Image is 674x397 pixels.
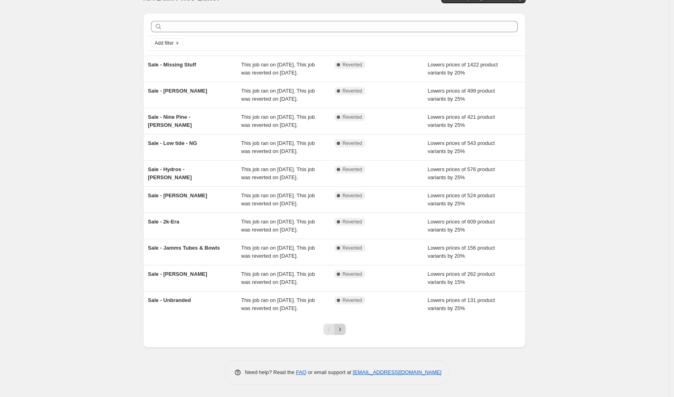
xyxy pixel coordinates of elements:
[334,324,346,335] button: Next
[324,324,346,335] nav: Pagination
[148,192,207,198] span: Sale - [PERSON_NAME]
[428,88,495,102] span: Lowers prices of 499 product variants by 25%
[148,62,196,68] span: Sale - Missing Stuff
[342,114,362,120] span: Reverted
[241,219,315,233] span: This job ran on [DATE]. This job was reverted on [DATE].
[151,38,183,48] button: Add filter
[353,369,442,375] a: [EMAIL_ADDRESS][DOMAIN_NAME]
[148,245,220,251] span: Sale - Jamms Tubes & Bowls
[148,297,191,303] span: Sale - Unbranded
[155,40,174,46] span: Add filter
[148,166,192,180] span: Sale - Hydros - [PERSON_NAME]
[241,297,315,311] span: This job ran on [DATE]. This job was reverted on [DATE].
[342,192,362,199] span: Reverted
[148,88,207,94] span: Sale - [PERSON_NAME]
[428,140,495,154] span: Lowers prices of 543 product variants by 25%
[148,271,207,277] span: Sale - [PERSON_NAME]
[307,369,353,375] span: or email support at
[428,62,498,76] span: Lowers prices of 1422 product variants by 20%
[241,62,315,76] span: This job ran on [DATE]. This job was reverted on [DATE].
[428,245,495,259] span: Lowers prices of 156 product variants by 20%
[241,271,315,285] span: This job ran on [DATE]. This job was reverted on [DATE].
[148,219,179,225] span: Sale - 2k-Era
[241,166,315,180] span: This job ran on [DATE]. This job was reverted on [DATE].
[428,114,495,128] span: Lowers prices of 421 product variants by 25%
[342,166,362,173] span: Reverted
[428,219,495,233] span: Lowers prices of 609 product variants by 25%
[241,140,315,154] span: This job ran on [DATE]. This job was reverted on [DATE].
[148,140,197,146] span: Sale - Low tide - NG
[428,297,495,311] span: Lowers prices of 131 product variants by 25%
[245,369,296,375] span: Need help? Read the
[428,166,495,180] span: Lowers prices of 576 product variants by 25%
[241,192,315,207] span: This job ran on [DATE]. This job was reverted on [DATE].
[241,88,315,102] span: This job ran on [DATE]. This job was reverted on [DATE].
[342,62,362,68] span: Reverted
[241,245,315,259] span: This job ran on [DATE]. This job was reverted on [DATE].
[342,88,362,94] span: Reverted
[342,245,362,251] span: Reverted
[296,369,307,375] a: FAQ
[342,219,362,225] span: Reverted
[241,114,315,128] span: This job ran on [DATE]. This job was reverted on [DATE].
[342,297,362,304] span: Reverted
[428,192,495,207] span: Lowers prices of 524 product variants by 25%
[148,114,192,128] span: Sale - Nine Pine - [PERSON_NAME]
[342,271,362,277] span: Reverted
[428,271,495,285] span: Lowers prices of 262 product variants by 15%
[342,140,362,147] span: Reverted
